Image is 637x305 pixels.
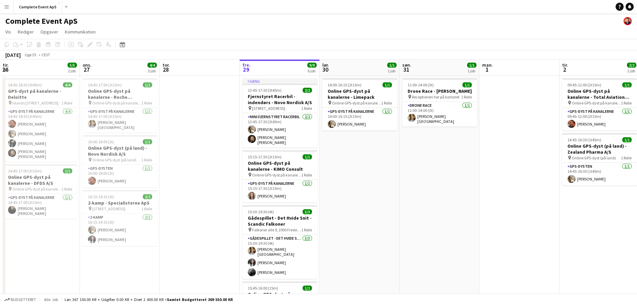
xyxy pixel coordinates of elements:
span: ons. [83,62,92,68]
span: 29 [241,66,250,73]
span: Budgetteret [11,297,36,302]
app-job-card: 15:30-19:30 (4t)3/3Gådespillet - Det Hvide Snit - Scandic Falkoner Falkoner alle 9, 2000 Frederik... [242,205,317,279]
span: 1/1 [143,82,152,87]
span: Online GPS-dyst (på land) [92,157,136,162]
span: 15:30-19:30 (4t) [248,209,274,214]
span: Alle job [43,297,59,302]
app-job-card: 14:00-16:15 (2t15m)1/1Online GPS-dyst på kanalerne - Limepack Online GPS-dyst på kanalerne1 Rolle... [322,78,397,131]
span: 1/1 [303,286,312,291]
span: 09:45-12:00 (2t15m) [567,82,601,87]
span: Kommunikation [65,29,96,35]
span: 1/1 [63,168,72,173]
app-card-role: GPS-dyst på kanalerne4/414:45-18:30 (3t45m)[PERSON_NAME][PERSON_NAME][PERSON_NAME][PERSON_NAME] [... [3,108,78,162]
span: tir. [3,62,9,68]
h3: 2-kamp - Specialisterne ApS [83,200,157,206]
app-card-role: 2-kamp2/216:15-19:15 (3t)[PERSON_NAME][PERSON_NAME] [83,214,157,246]
h3: GPS-dyst på kanalerne - Deloitte [3,88,78,100]
app-card-role: GPS-dysten1/114:45-16:30 (1t45m)[PERSON_NAME] [562,163,637,185]
app-job-card: 15:15-17:30 (2t15m)1/1Online GPS-dyst på kanalerne - KIMO Consult Online GPS-dyst på kanalerne1 R... [242,150,317,203]
h3: Online GPS-dyst på kanalerne - Limepack [322,88,397,100]
app-job-card: 14:45-17:00 (2t15m)1/1Online GPS-dyst på kanalerne - DFDS A/S Online GPS-dyst på kanalerne1 Rolle... [3,164,78,219]
span: Online GPS-dyst på kanalerne [12,186,62,192]
app-user-avatar: Christian Brøckner [624,17,632,25]
span: 16:00-18:00 (2t) [88,139,114,144]
app-job-card: 14:45-18:30 (3t45m)4/4GPS-dyst på kanalerne - Deloitte Islands [STREET_ADDRESS]1 RolleGPS-dyst på... [3,78,78,162]
span: Online GPS-dyst på kanalerne [92,100,141,105]
span: lør. [322,62,329,68]
span: 2/2 [627,63,636,68]
h3: Online GPS-dyst (på land) - Zealand Pharma A/S [562,143,637,155]
app-job-card: 14:45-16:30 (1t45m)1/1Online GPS-dyst (på land) - Zealand Pharma A/S Online GPS-dyst (på land)1 R... [562,133,637,185]
app-card-role: Drone Race1/111:00-14:00 (3t)[PERSON_NAME][GEOGRAPHIC_DATA] [402,102,477,127]
div: 2 job [627,68,636,73]
app-card-role: GPS-dyst på kanalerne1/115:15-17:30 (2t15m)[PERSON_NAME] [242,180,317,203]
span: Online GPS-dyst på kanalerne [332,100,381,105]
app-job-card: I gang13:45-17:30 (3t45m)2/2Fjernstyret Racerbil - indendørs - Novo Nordisk A/S [STREET_ADDRESS]1... [242,78,317,148]
span: 1 Rolle [301,172,312,177]
span: tor. [163,62,170,68]
h3: Online GPS-dyst på kanalerne - KIMO Consult [242,160,317,172]
span: 1 Rolle [301,227,312,232]
span: 1 Rolle [62,186,72,192]
span: 1 Rolle [301,106,312,111]
div: 1 job [388,68,396,73]
span: fre. [242,62,250,68]
span: 1 Rolle [62,100,72,105]
div: CEST [41,52,50,57]
span: tir. [562,62,568,68]
span: 14:00-16:15 (2t15m) [328,82,361,87]
span: 28 [162,66,170,73]
div: [DATE] [5,52,21,58]
span: 1/1 [387,63,397,68]
span: 1 Rolle [141,206,152,211]
span: 31 [401,66,411,73]
span: 1 Rolle [621,155,632,160]
app-card-role: Mini Fjernstyret Racerbil2/213:45-17:30 (3t45m)[PERSON_NAME][PERSON_NAME] [PERSON_NAME] [242,113,317,148]
span: 14:45-17:00 (2t15m) [8,168,42,173]
span: 1/1 [383,82,392,87]
span: 5/5 [68,63,77,68]
span: 30 [321,66,329,73]
h1: Complete Event ApS [5,16,78,26]
app-card-role: GPS-dyst på kanalerne1/114:00-16:15 (2t15m)[PERSON_NAME] [322,108,397,131]
span: 1/1 [467,63,476,68]
span: 1 Rolle [461,94,472,99]
span: Uge 35 [22,52,39,57]
h3: Online GPS-dyst på kanalerne - Roche Diagnostics [83,88,157,100]
span: Online GPS-dyst på kanalerne [252,172,301,177]
span: Islands [STREET_ADDRESS] [12,100,59,105]
span: Rediger [18,29,34,35]
span: 11:00-14:00 (3t) [408,82,434,87]
h3: Gådespillet - Det Hvide Snit - Scandic Falkoner [242,215,317,227]
div: Løn 367 150.00 KR + Udgifter 0.00 KR + Diæt 2 400.00 KR = [65,297,233,302]
span: 15:15-17:30 (2t15m) [248,154,282,159]
div: I gang [242,78,317,84]
h3: Online GPS-dyst på kanalerne - Total Aviation Ltd A/S [562,88,637,100]
app-card-role: GPS-dyst på kanalerne1/109:45-12:00 (2t15m)[PERSON_NAME] [562,108,637,131]
span: 16:15-19:15 (3t) [88,194,114,199]
a: Rediger [15,27,36,36]
span: 2/2 [303,88,312,93]
span: 9/9 [307,63,317,68]
span: 14:45-17:00 (2t15m) [88,82,122,87]
button: Budgetteret [3,296,37,303]
span: 2/2 [143,194,152,199]
span: 14:45-18:30 (3t45m) [8,82,42,87]
span: Samlet budgetteret 369 550.00 KR [167,297,233,302]
span: 13:45-17:30 (3t45m) [248,88,282,93]
span: 4/4 [147,63,157,68]
h3: Online GPS-dyst på kanalerne - DFDS A/S [3,174,78,186]
app-job-card: 16:00-18:00 (2t)1/1Online GPS-dyst (på land) - Novo Nordisk A/S Online GPS-dyst (på land)1 RolleG... [83,135,157,187]
app-job-card: 11:00-14:00 (3t)1/1Drone Race - [PERSON_NAME] Receptionen her på kontoret1 RolleDrone Race1/111:0... [402,78,477,127]
span: 1 Rolle [381,100,392,105]
span: 26 [2,66,9,73]
span: 14:45-16:30 (1t45m) [567,137,601,142]
div: 1 job [467,68,476,73]
span: [STREET_ADDRESS] [92,206,125,211]
div: 2 job [68,68,77,73]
